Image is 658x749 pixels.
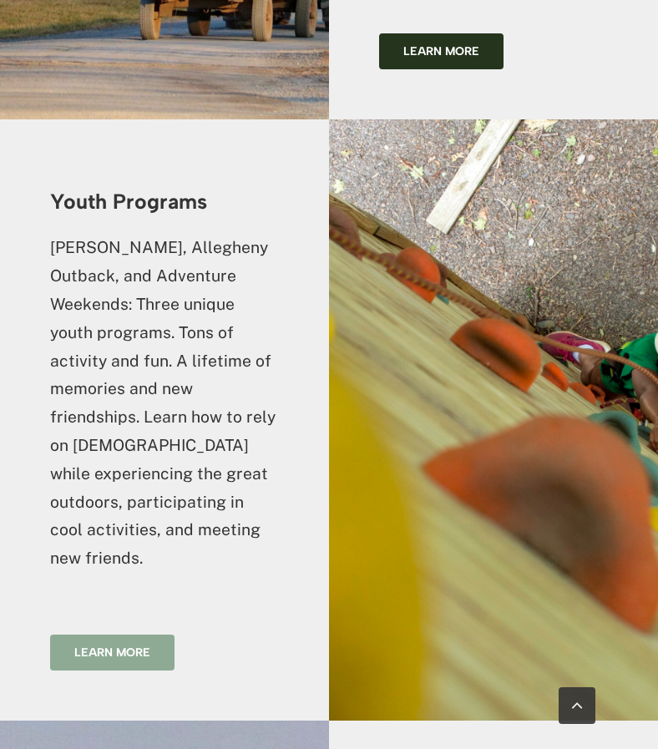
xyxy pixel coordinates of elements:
[74,645,150,660] span: Learn more
[50,635,175,671] a: Learn more
[50,234,279,573] p: [PERSON_NAME], Allegheny Outback, and Adventure Weekends: Three unique youth programs. Tons of ac...
[403,44,479,58] span: Learn more
[379,33,504,69] a: Learn more
[50,190,279,213] h3: Youth Programs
